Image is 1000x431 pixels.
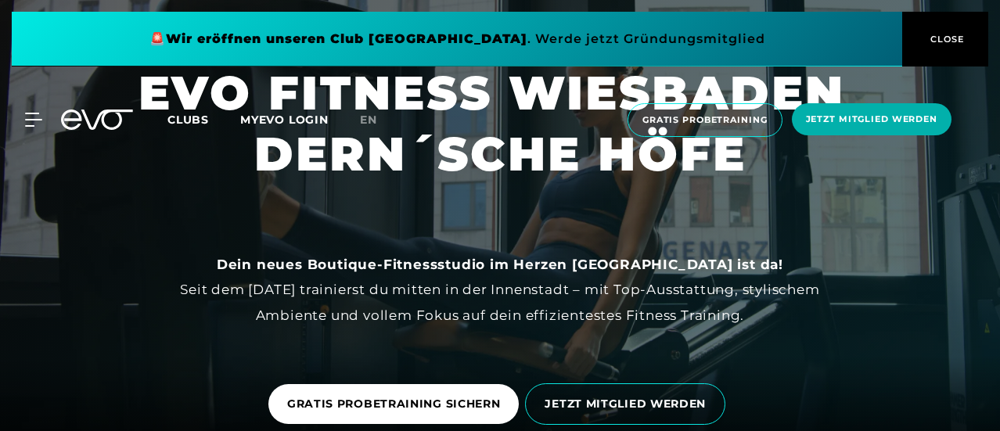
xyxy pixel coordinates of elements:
a: MYEVO LOGIN [240,113,329,127]
span: Jetzt Mitglied werden [806,113,937,126]
button: CLOSE [902,12,988,66]
span: Gratis Probetraining [642,113,768,127]
a: Clubs [167,112,240,127]
a: en [360,111,396,129]
a: GRATIS PROBETRAINING SICHERN [268,384,520,424]
span: CLOSE [926,32,965,46]
a: Jetzt Mitglied werden [787,103,956,137]
a: Gratis Probetraining [623,103,787,137]
div: Seit dem [DATE] trainierst du mitten in der Innenstadt – mit Top-Ausstattung, stylischem Ambiente... [148,252,852,328]
span: JETZT MITGLIED WERDEN [545,396,706,412]
strong: Dein neues Boutique-Fitnessstudio im Herzen [GEOGRAPHIC_DATA] ist da! [217,257,783,272]
span: en [360,113,377,127]
span: GRATIS PROBETRAINING SICHERN [287,396,501,412]
span: Clubs [167,113,209,127]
